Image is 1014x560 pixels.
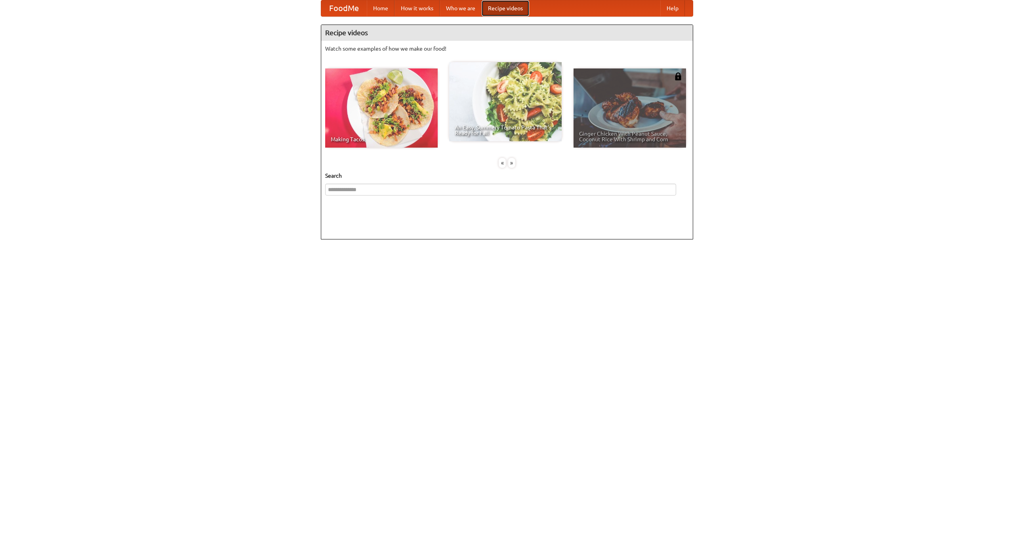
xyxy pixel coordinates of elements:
a: An Easy, Summery Tomato Pasta That's Ready for Fall [449,62,562,141]
div: » [508,158,515,168]
a: Making Tacos [325,68,438,148]
a: How it works [395,0,440,16]
h4: Recipe videos [321,25,693,41]
h5: Search [325,172,689,180]
a: Recipe videos [482,0,529,16]
a: Help [660,0,685,16]
a: FoodMe [321,0,367,16]
a: Home [367,0,395,16]
div: « [499,158,506,168]
img: 483408.png [674,72,682,80]
span: An Easy, Summery Tomato Pasta That's Ready for Fall [455,125,556,136]
a: Who we are [440,0,482,16]
p: Watch some examples of how we make our food! [325,45,689,53]
span: Making Tacos [331,137,432,142]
